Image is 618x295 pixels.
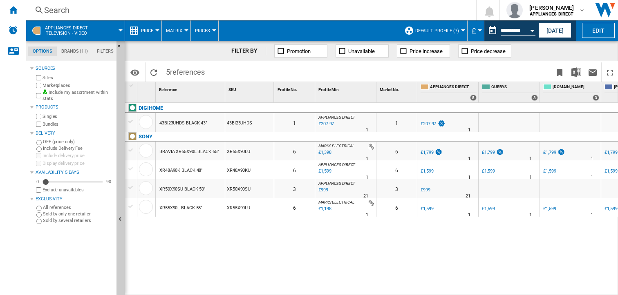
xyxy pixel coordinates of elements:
button: Prices [195,20,214,41]
button: Edit [582,23,615,38]
div: Delivery Time : 1 day [468,211,470,219]
label: OFF (price only) [43,139,113,145]
div: £1,599 [543,169,556,174]
div: XR48A90KU [225,160,274,179]
div: £1,599 [542,205,556,213]
span: Profile No. [278,87,297,92]
div: 6 [274,198,315,217]
span: Matrix [166,28,182,33]
label: Exclude unavailables [43,187,113,193]
div: Sort None [227,82,274,95]
div: 3 offers sold by AO.COM [593,95,599,101]
div: Reference Sort None [157,82,225,95]
div: £1,599 [421,169,433,174]
input: Display delivery price [36,187,41,193]
div: Delivery Time : 1 day [468,173,470,182]
button: Price [141,20,157,41]
div: Profile Min Sort None [317,82,376,95]
span: Price increase [410,48,443,54]
button: Default profile (7) [415,20,463,41]
div: £999 [419,186,430,194]
div: 90 [104,179,113,185]
div: 1 [274,113,315,132]
div: Delivery Time : 1 day [366,211,368,219]
div: APPLIANCES DIRECT 5 offers sold by APPLIANCES DIRECT [419,82,478,102]
button: Hide [116,41,126,55]
img: promotionV3.png [437,120,446,127]
div: Delivery Time : 1 day [591,155,593,163]
button: Price decrease [458,44,511,58]
img: promotionV3.png [557,149,565,155]
md-tab-item: Options [28,47,57,56]
div: Sort None [139,82,155,95]
div: £1,799 [421,150,433,155]
button: Matrix [166,20,186,41]
div: [DOMAIN_NAME] 3 offers sold by AO.COM [542,82,601,102]
button: £ [472,20,480,41]
span: 5 [162,62,209,80]
input: Sold by only one retailer [36,212,42,217]
div: Last updated : Monday, 10 July 2023 23:00 [317,167,331,175]
div: 3 offers sold by CURRYS [531,95,538,101]
div: £207.97 [421,121,436,126]
label: Display delivery price [43,160,113,166]
span: APPLIANCES DIRECT [430,84,477,91]
div: XR55X90L BLACK 55" [159,199,202,217]
div: £1,599 [605,169,617,174]
div: Last updated : Monday, 10 July 2023 23:00 [317,120,334,128]
div: Profile No. Sort None [276,82,315,95]
span: Promotion [287,48,311,54]
div: XR55X90LU [225,198,274,217]
label: Include my assortment within stats [43,89,113,102]
span: APPLIANCES DIRECT:Television - video [45,25,88,36]
div: £1,799 [419,149,443,157]
button: Reload [146,62,162,82]
div: SKU Sort None [227,82,274,95]
label: All references [43,204,113,211]
md-slider: Availability [43,178,103,186]
div: £1,599 [419,167,433,175]
input: Include Delivery Fee [36,146,42,152]
label: Marketplaces [43,82,113,89]
div: Last updated : Monday, 10 July 2023 23:00 [317,186,328,194]
div: Sort None [276,82,315,95]
div: 6 [376,142,417,160]
span: £ [472,27,476,35]
div: CURRYS 3 offers sold by CURRYS [480,82,540,102]
span: Prices [195,28,210,33]
div: Delivery Time : 1 day [468,126,470,134]
input: All references [36,206,42,211]
label: Singles [43,113,113,120]
div: £1,599 [482,206,495,211]
span: references [170,68,205,76]
div: £1,599 [603,167,617,175]
div: Price [129,20,157,41]
button: Send this report by email [584,62,601,82]
div: Delivery Time : 1 day [529,155,532,163]
span: Price [141,28,153,33]
div: 3 [376,179,417,198]
button: Bookmark this report [551,62,568,82]
div: 43BI23UHDS BLACK 43" [159,114,207,133]
button: md-calendar [484,22,501,39]
input: Include my assortment within stats [36,91,41,101]
div: 0 [34,179,41,185]
div: £207.97 [419,120,446,128]
div: Sources [36,65,113,72]
button: Options [127,65,143,80]
input: Display delivery price [36,161,41,166]
md-tab-item: Brands (11) [57,47,92,56]
span: CURRYS [491,84,538,91]
div: Click to filter on that brand [139,103,163,113]
button: Price increase [397,44,450,58]
span: Default profile (7) [415,28,459,33]
div: Delivery Time : 21 days [466,192,470,200]
div: Sort None [378,82,417,95]
button: [DATE] [539,23,571,38]
div: Delivery [36,130,113,137]
input: Marketplaces [36,83,41,88]
span: Market No. [380,87,399,92]
div: This report is based on a date in the past. [484,20,537,41]
div: Availability 5 Days [36,169,113,176]
div: Market No. Sort None [378,82,417,95]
